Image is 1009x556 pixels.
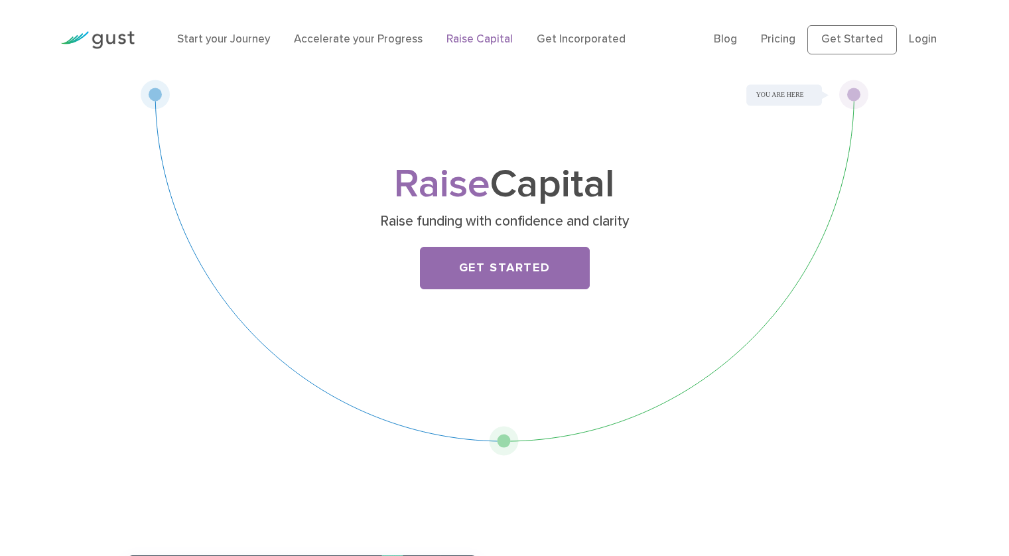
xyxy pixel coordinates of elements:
p: Raise funding with confidence and clarity [247,212,762,231]
h1: Capital [243,167,767,203]
a: Login [909,33,937,46]
a: Pricing [761,33,795,46]
a: Accelerate your Progress [294,33,423,46]
a: Start your Journey [177,33,270,46]
a: Get Started [807,25,897,54]
span: Raise [394,161,490,208]
a: Get Started [420,247,590,289]
img: Gust Logo [60,31,135,49]
a: Get Incorporated [537,33,626,46]
a: Blog [714,33,737,46]
a: Raise Capital [446,33,513,46]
